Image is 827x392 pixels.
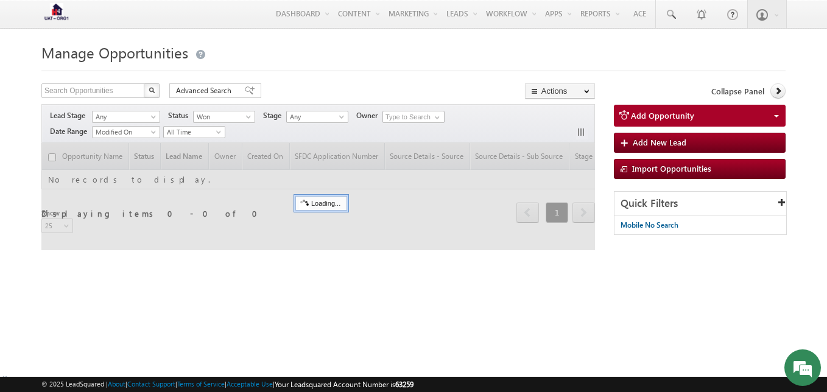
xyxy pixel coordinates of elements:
a: Modified On [92,126,160,138]
a: Any [286,111,348,123]
a: Won [193,111,255,123]
span: 63259 [395,380,413,389]
a: About [108,380,125,388]
img: Custom Logo [41,3,72,24]
div: Quick Filters [614,192,786,215]
a: Show All Items [428,111,443,124]
span: Add New Lead [633,137,686,147]
span: © 2025 LeadSquared | | | | | [41,379,413,390]
span: Owner [356,110,382,121]
span: Any [287,111,345,122]
span: Import Opportunities [632,163,711,173]
div: Loading... [295,196,347,211]
span: Date Range [50,126,92,137]
span: Modified On [93,127,156,138]
span: Any [93,111,156,122]
a: Terms of Service [177,380,225,388]
span: Mobile No Search [621,220,678,229]
span: Add Opportunity [631,110,694,121]
a: Acceptable Use [227,380,273,388]
a: Any [92,111,160,123]
span: Won [194,111,252,122]
span: All Time [164,127,222,138]
span: Your Leadsquared Account Number is [275,380,413,389]
img: Search [149,87,155,93]
a: All Time [163,126,225,138]
button: Actions [525,83,595,99]
span: Stage [263,110,286,121]
span: Lead Stage [50,110,90,121]
span: Collapse Panel [711,86,764,97]
span: Status [168,110,193,121]
span: Advanced Search [176,85,235,96]
input: Type to Search [382,111,445,123]
a: Contact Support [127,380,175,388]
span: Manage Opportunities [41,43,188,62]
